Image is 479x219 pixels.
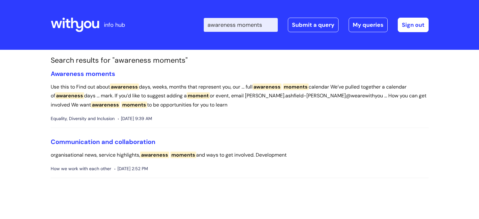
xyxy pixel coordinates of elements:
[51,165,111,173] span: How we work with each other
[114,165,148,173] span: [DATE] 2:52 PM
[55,92,84,99] span: awareness
[86,70,115,78] span: moments
[51,56,429,65] h1: Search results for "awareness moments"
[288,18,339,32] a: Submit a query
[204,18,278,32] input: Search
[51,151,429,160] p: organisational news, service highlights, and ways to get involved. Development
[204,18,429,32] div: | -
[140,152,169,158] span: awareness
[110,84,139,90] span: awareness
[51,83,429,110] p: Use this to Find out about days, weeks, months that represent you, our ... full calendar We’ve pu...
[170,152,196,158] span: moments
[121,101,147,108] span: moments
[349,18,388,32] a: My queries
[104,20,125,30] p: info hub
[51,138,155,146] a: Communication and collaboration
[51,70,84,78] span: Awareness
[253,84,282,90] span: awareness
[118,115,152,123] span: [DATE] 9:39 AM
[398,18,429,32] a: Sign out
[187,92,210,99] span: moment
[91,101,120,108] span: awareness
[283,84,309,90] span: moments
[51,115,115,123] span: Equality, Diversity and Inclusion
[51,70,115,78] a: Awareness moments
